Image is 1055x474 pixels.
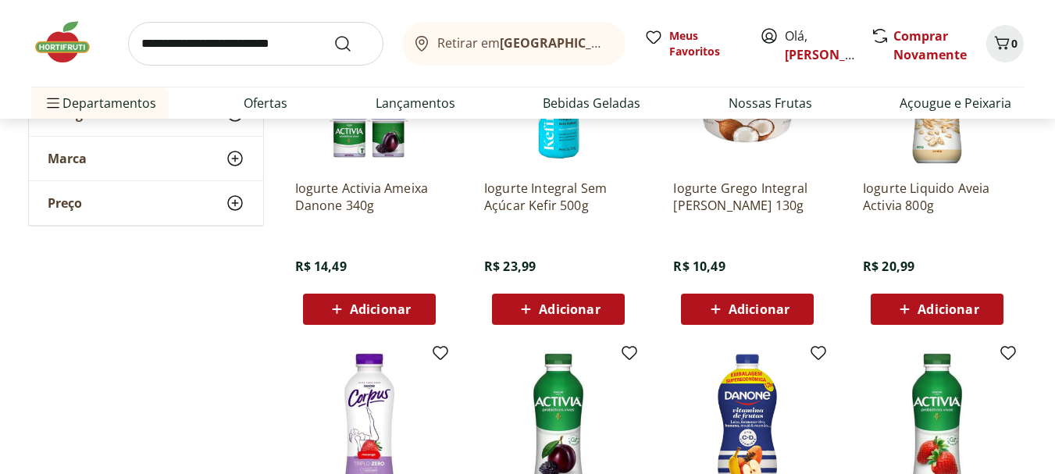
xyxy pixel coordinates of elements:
a: Meus Favoritos [644,28,741,59]
button: Retirar em[GEOGRAPHIC_DATA]/[GEOGRAPHIC_DATA] [402,22,626,66]
a: Açougue e Peixaria [900,94,1011,112]
span: 0 [1011,36,1018,51]
a: Lançamentos [376,94,455,112]
span: Marca [48,151,87,166]
span: Meus Favoritos [669,28,741,59]
a: Iogurte Liquido Aveia Activia 800g [863,180,1011,214]
span: R$ 14,49 [295,258,347,275]
a: Iogurte Activia Ameixa Danone 340g [295,180,444,214]
a: Ofertas [244,94,287,112]
button: Menu [44,84,62,122]
a: Iogurte Integral Sem Açúcar Kefir 500g [484,180,633,214]
button: Marca [29,137,263,180]
button: Carrinho [986,25,1024,62]
span: Adicionar [918,303,978,315]
a: Nossas Frutas [729,94,812,112]
button: Adicionar [492,294,625,325]
a: Comprar Novamente [893,27,967,63]
a: [PERSON_NAME] [785,46,886,63]
span: Olá, [785,27,854,64]
button: Submit Search [333,34,371,53]
span: R$ 20,99 [863,258,914,275]
button: Adicionar [303,294,436,325]
span: Adicionar [729,303,789,315]
span: R$ 23,99 [484,258,536,275]
span: R$ 10,49 [673,258,725,275]
button: Adicionar [871,294,1003,325]
span: Departamentos [44,84,156,122]
span: Adicionar [539,303,600,315]
button: Adicionar [681,294,814,325]
input: search [128,22,383,66]
button: Preço [29,181,263,225]
span: Preço [48,195,82,211]
a: Bebidas Geladas [543,94,640,112]
span: Retirar em [437,36,610,50]
span: Adicionar [350,303,411,315]
a: Iogurte Grego Integral [PERSON_NAME] 130g [673,180,822,214]
b: [GEOGRAPHIC_DATA]/[GEOGRAPHIC_DATA] [500,34,763,52]
img: Hortifruti [31,19,109,66]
